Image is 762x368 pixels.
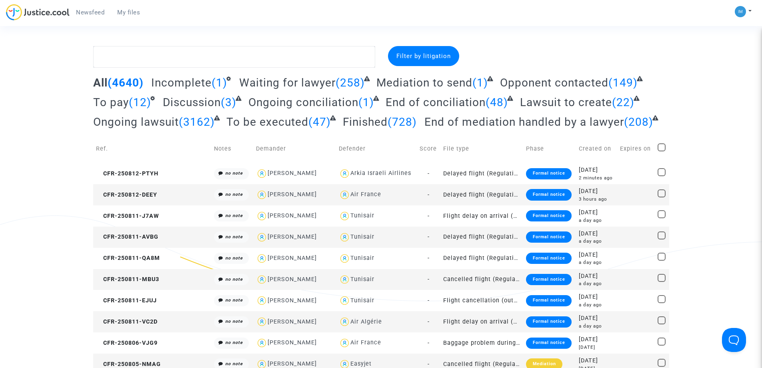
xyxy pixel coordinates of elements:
[579,175,614,181] div: 2 minutes ago
[396,52,451,60] span: Filter by litigation
[579,344,614,351] div: [DATE]
[336,135,417,163] td: Defender
[440,163,523,184] td: Delayed flight (Regulation EC 261/2004)
[428,340,430,346] span: -
[256,168,268,179] img: icon-user.svg
[424,115,624,129] span: End of mediation handled by a lawyer
[268,360,317,367] div: [PERSON_NAME]
[343,115,388,129] span: Finished
[579,356,614,365] div: [DATE]
[256,316,268,328] img: icon-user.svg
[579,166,614,175] div: [DATE]
[576,135,617,163] td: Created on
[526,231,571,243] div: Formal notice
[579,272,614,281] div: [DATE]
[526,253,571,264] div: Formal notice
[440,290,523,311] td: Flight cancellation (outside of EU - Montreal Convention)
[225,361,243,366] i: no note
[108,76,144,89] span: (4640)
[256,295,268,306] img: icon-user.svg
[268,318,317,325] div: [PERSON_NAME]
[440,332,523,354] td: Baggage problem during a flight
[579,251,614,259] div: [DATE]
[96,213,159,219] span: CFR-250811-J7AW
[221,96,236,109] span: (3)
[339,274,350,286] img: icon-user.svg
[526,274,571,285] div: Formal notice
[225,319,243,324] i: no note
[256,231,268,243] img: icon-user.svg
[526,316,571,328] div: Formal notice
[428,233,430,240] span: -
[350,255,374,261] div: Tunisair
[722,328,746,352] iframe: Help Scout Beacon - Open
[93,135,211,163] td: Ref.
[579,314,614,323] div: [DATE]
[350,233,374,240] div: Tunisair
[163,96,221,109] span: Discussion
[428,191,430,198] span: -
[526,338,571,349] div: Formal notice
[225,340,243,345] i: no note
[579,259,614,266] div: a day ago
[417,135,440,163] td: Score
[579,208,614,217] div: [DATE]
[579,280,614,287] div: a day ago
[339,189,350,201] img: icon-user.svg
[617,135,655,163] td: Expires on
[339,231,350,243] img: icon-user.svg
[225,213,243,218] i: no note
[579,196,614,203] div: 3 hours ago
[608,76,638,89] span: (149)
[486,96,508,109] span: (48)
[376,76,472,89] span: Mediation to send
[256,189,268,201] img: icon-user.svg
[339,316,350,328] img: icon-user.svg
[225,298,243,303] i: no note
[440,227,523,248] td: Delayed flight (Regulation EC 261/2004)
[579,293,614,302] div: [DATE]
[428,170,430,177] span: -
[268,233,317,240] div: [PERSON_NAME]
[93,76,108,89] span: All
[339,210,350,222] img: icon-user.svg
[256,274,268,286] img: icon-user.svg
[225,234,243,239] i: no note
[268,255,317,261] div: [PERSON_NAME]
[253,135,336,163] td: Demander
[268,276,317,283] div: [PERSON_NAME]
[350,339,381,346] div: Air France
[523,135,576,163] td: Phase
[579,302,614,308] div: a day ago
[350,360,372,367] div: Easyjet
[96,297,157,304] span: CFR-250811-EJUJ
[211,135,253,163] td: Notes
[388,115,417,129] span: (728)
[225,277,243,282] i: no note
[735,6,746,17] img: a105443982b9e25553e3eed4c9f672e7
[440,184,523,205] td: Delayed flight (Regulation EC 261/2004)
[440,269,523,290] td: Cancelled flight (Regulation EC 261/2004)
[526,168,571,179] div: Formal notice
[428,297,430,304] span: -
[96,170,158,177] span: CFR-250812-PTYH
[268,212,317,219] div: [PERSON_NAME]
[350,276,374,283] div: Tunisair
[96,233,158,240] span: CFR-250811-AVBG
[179,115,215,129] span: (3162)
[526,210,571,221] div: Formal notice
[117,9,140,16] span: My files
[440,205,523,227] td: Flight delay on arrival (outside of EU - Montreal Convention)
[212,76,227,89] span: (1)
[624,115,653,129] span: (208)
[339,337,350,349] img: icon-user.svg
[268,191,317,198] div: [PERSON_NAME]
[151,76,212,89] span: Incomplete
[350,212,374,219] div: Tunisair
[579,238,614,245] div: a day ago
[268,170,317,177] div: [PERSON_NAME]
[350,297,374,304] div: Tunisair
[256,337,268,349] img: icon-user.svg
[440,135,523,163] td: File type
[268,297,317,304] div: [PERSON_NAME]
